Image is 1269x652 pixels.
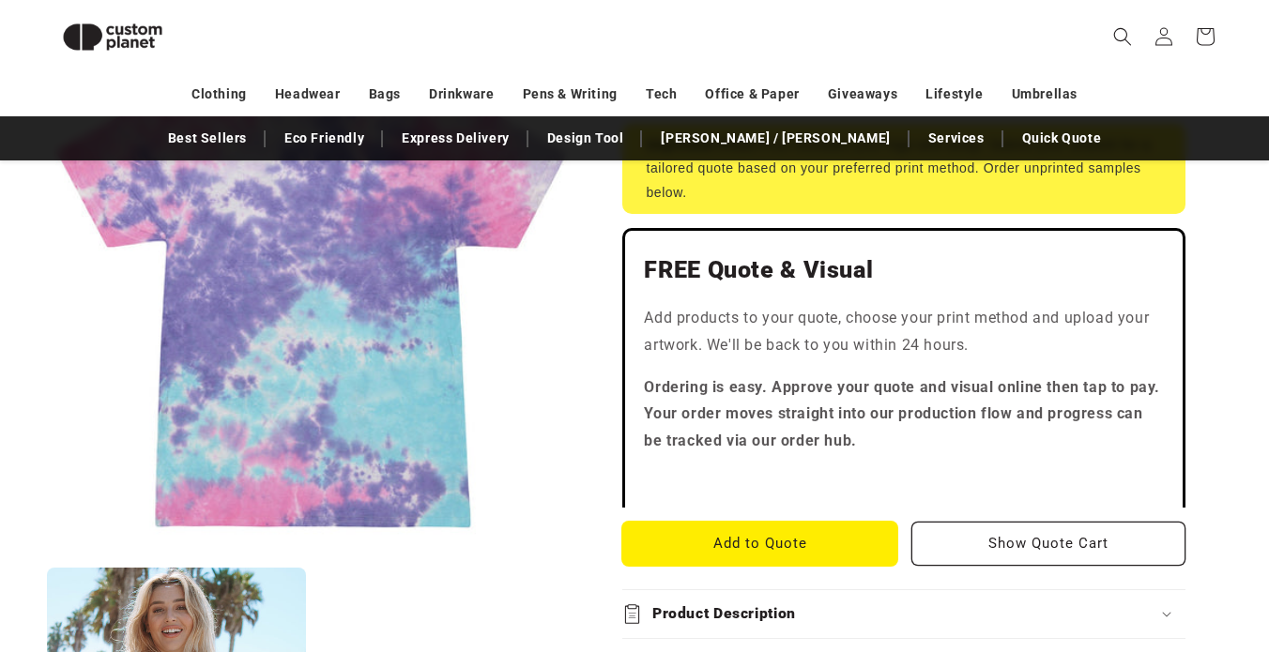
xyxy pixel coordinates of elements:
[644,470,1164,489] iframe: Customer reviews powered by Trustpilot
[1013,122,1111,155] a: Quick Quote
[275,78,341,111] a: Headwear
[644,305,1164,359] p: Add products to your quote, choose your print method and upload your artwork. We'll be back to yo...
[911,522,1186,566] button: Show Quote Cart
[622,590,1185,638] summary: Product Description
[652,604,796,624] h2: Product Description
[1175,562,1269,652] iframe: Chat Widget
[538,122,634,155] a: Design Tool
[651,122,899,155] a: [PERSON_NAME] / [PERSON_NAME]
[523,78,618,111] a: Pens & Writing
[429,78,494,111] a: Drinkware
[925,78,983,111] a: Lifestyle
[644,378,1160,450] strong: Ordering is easy. Approve your quote and visual online then tap to pay. Your order moves straight...
[392,122,519,155] a: Express Delivery
[1012,78,1078,111] a: Umbrellas
[159,122,256,155] a: Best Sellers
[705,78,799,111] a: Office & Paper
[1102,16,1143,57] summary: Search
[919,122,994,155] a: Services
[644,255,1164,285] h2: FREE Quote & Visual
[191,78,247,111] a: Clothing
[622,124,1185,214] div: Price excludes your logo and setup. Submit your artwork for a tailored quote based on your prefer...
[622,522,897,566] button: Add to Quote
[47,8,178,67] img: Custom Planet
[369,78,401,111] a: Bags
[275,122,374,155] a: Eco Friendly
[828,78,897,111] a: Giveaways
[646,78,677,111] a: Tech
